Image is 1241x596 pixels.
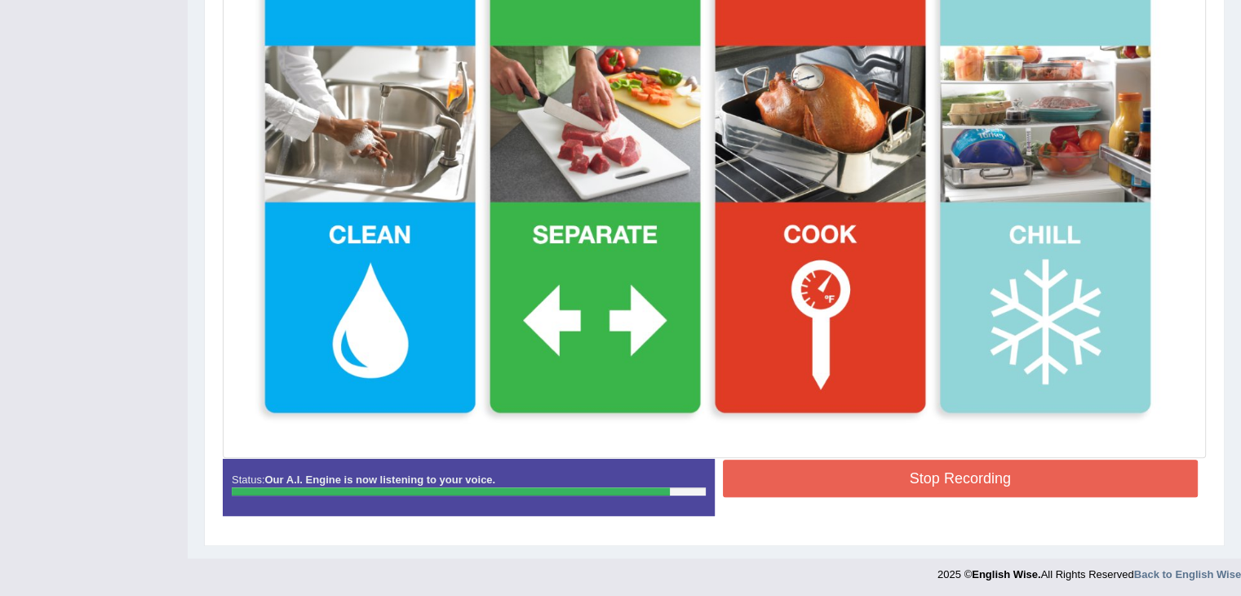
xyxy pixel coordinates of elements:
[1134,568,1241,580] a: Back to English Wise
[972,568,1040,580] strong: English Wise.
[723,460,1199,497] button: Stop Recording
[223,459,715,516] div: Status:
[937,558,1241,582] div: 2025 © All Rights Reserved
[264,474,495,486] strong: Our A.I. Engine is now listening to your voice.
